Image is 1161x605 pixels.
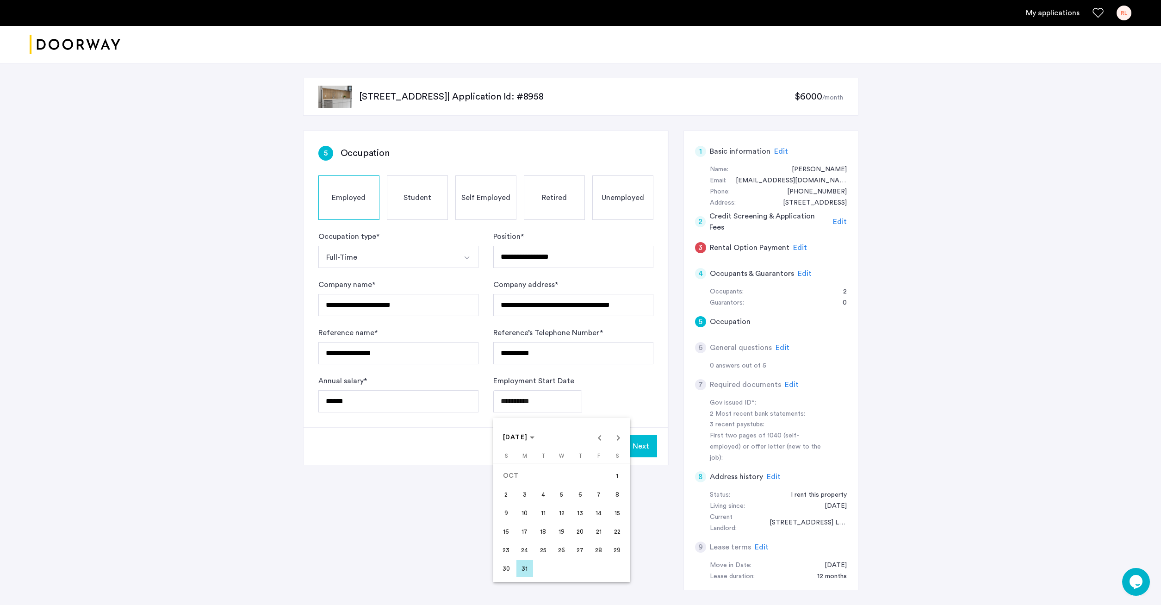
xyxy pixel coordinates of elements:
[534,541,553,559] button: October 25, 2022
[590,505,607,521] span: 14
[497,504,515,522] button: October 9, 2022
[553,485,571,504] button: October 5, 2022
[516,505,533,521] span: 10
[553,486,570,503] span: 5
[571,504,590,522] button: October 13, 2022
[608,504,627,522] button: October 15, 2022
[515,559,534,578] button: October 31, 2022
[590,486,607,503] span: 7
[497,485,515,504] button: October 2, 2022
[578,454,582,459] span: T
[498,560,515,577] span: 30
[608,485,627,504] button: October 8, 2022
[553,542,570,558] span: 26
[497,559,515,578] button: October 30, 2022
[535,486,552,503] span: 4
[522,454,527,459] span: M
[553,505,570,521] span: 12
[503,434,528,441] span: [DATE]
[515,541,534,559] button: October 24, 2022
[559,454,564,459] span: W
[515,504,534,522] button: October 10, 2022
[590,541,608,559] button: October 28, 2022
[534,504,553,522] button: October 11, 2022
[616,454,619,459] span: S
[609,486,626,503] span: 8
[497,541,515,559] button: October 23, 2022
[609,523,626,540] span: 22
[597,454,600,459] span: F
[498,542,515,558] span: 23
[590,504,608,522] button: October 14, 2022
[571,485,590,504] button: October 6, 2022
[608,522,627,541] button: October 22, 2022
[590,523,607,540] span: 21
[572,523,589,540] span: 20
[590,485,608,504] button: October 7, 2022
[515,485,534,504] button: October 3, 2022
[609,542,626,558] span: 29
[535,505,552,521] span: 11
[498,486,515,503] span: 2
[1122,568,1152,596] iframe: chat widget
[609,468,626,484] span: 1
[498,523,515,540] span: 16
[590,542,607,558] span: 28
[516,542,533,558] span: 24
[553,541,571,559] button: October 26, 2022
[590,522,608,541] button: October 21, 2022
[534,485,553,504] button: October 4, 2022
[590,428,609,447] button: Previous month
[608,467,627,485] button: October 1, 2022
[516,486,533,503] span: 3
[497,467,608,485] td: OCT
[572,542,589,558] span: 27
[553,522,571,541] button: October 19, 2022
[609,505,626,521] span: 15
[608,541,627,559] button: October 29, 2022
[535,542,552,558] span: 25
[541,454,545,459] span: T
[535,523,552,540] span: 18
[534,522,553,541] button: October 18, 2022
[571,541,590,559] button: October 27, 2022
[515,522,534,541] button: October 17, 2022
[497,522,515,541] button: October 16, 2022
[516,523,533,540] span: 17
[553,504,571,522] button: October 12, 2022
[516,560,533,577] span: 31
[499,429,539,446] button: Choose month and year
[505,454,508,459] span: S
[553,523,570,540] span: 19
[609,428,627,447] button: Next month
[572,486,589,503] span: 6
[498,505,515,521] span: 9
[571,522,590,541] button: October 20, 2022
[572,505,589,521] span: 13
